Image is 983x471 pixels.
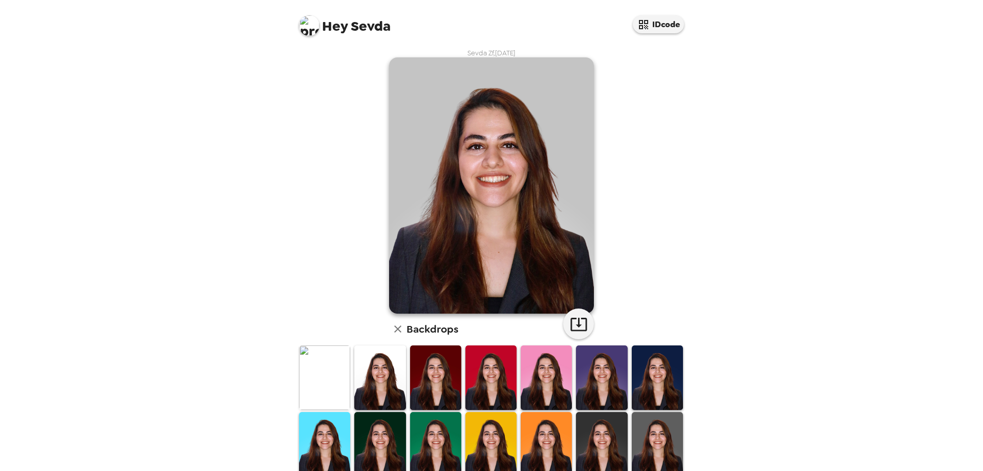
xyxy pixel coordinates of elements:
[633,15,684,33] button: IDcode
[299,10,391,33] span: Sevda
[467,49,516,57] span: Sevda Zf , [DATE]
[299,345,350,409] img: Original
[322,17,348,35] span: Hey
[407,321,458,337] h6: Backdrops
[299,15,319,36] img: profile pic
[389,57,594,314] img: user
